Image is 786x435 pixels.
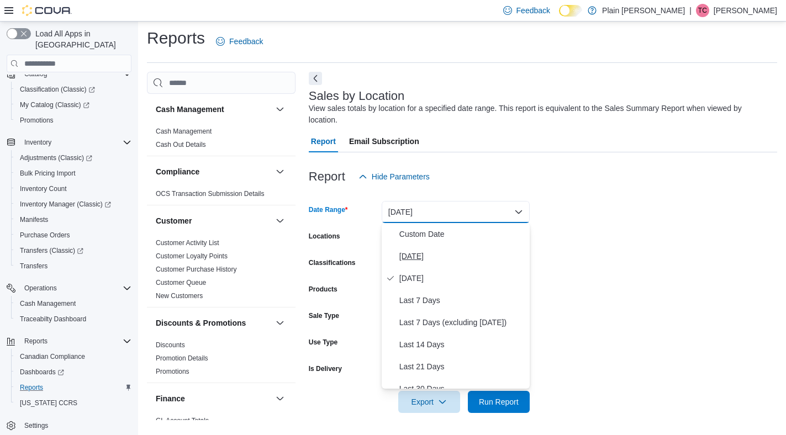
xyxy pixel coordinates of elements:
span: Purchase Orders [15,229,131,242]
a: Customer Activity List [156,239,219,247]
a: GL Account Totals [156,417,209,425]
a: Classification (Classic) [11,82,136,97]
a: Cash Management [156,128,212,135]
a: [US_STATE] CCRS [15,396,82,410]
span: Inventory Manager (Classic) [20,200,111,209]
span: Adjustments (Classic) [15,151,131,165]
span: Settings [24,421,48,430]
p: [PERSON_NAME] [714,4,777,17]
button: Reports [20,335,52,348]
button: Operations [20,282,61,295]
span: Traceabilty Dashboard [15,312,131,326]
a: Inventory Manager (Classic) [15,198,115,211]
button: Inventory [20,136,56,149]
button: Customer [156,215,271,226]
span: Cash Management [20,299,76,308]
a: Adjustments (Classic) [11,150,136,166]
p: Plain [PERSON_NAME] [602,4,685,17]
span: Load All Apps in [GEOGRAPHIC_DATA] [31,28,131,50]
span: Cash Out Details [156,140,206,149]
span: My Catalog (Classic) [15,98,131,112]
button: Canadian Compliance [11,349,136,364]
label: Classifications [309,258,356,267]
span: Custom Date [399,227,525,241]
span: Feedback [229,36,263,47]
label: Sale Type [309,311,339,320]
button: Purchase Orders [11,227,136,243]
button: Operations [2,280,136,296]
a: Traceabilty Dashboard [15,312,91,326]
h3: Sales by Location [309,89,405,103]
span: Customer Loyalty Points [156,252,228,261]
span: Last 7 Days [399,294,525,307]
a: Classification (Classic) [15,83,99,96]
span: Cash Management [15,297,131,310]
button: Hide Parameters [354,166,434,188]
span: Last 7 Days (excluding [DATE]) [399,316,525,329]
span: Transfers (Classic) [20,246,83,255]
span: Dashboards [15,365,131,379]
span: Operations [20,282,131,295]
a: Manifests [15,213,52,226]
span: Email Subscription [349,130,419,152]
label: Products [309,285,337,294]
span: Promotions [156,367,189,376]
button: Finance [273,392,287,405]
span: OCS Transaction Submission Details [156,189,265,198]
a: Dashboards [11,364,136,380]
label: Use Type [309,338,337,347]
span: Report [311,130,336,152]
a: Inventory Manager (Classic) [11,197,136,212]
button: [DATE] [382,201,530,223]
span: Traceabilty Dashboard [20,315,86,323]
button: Discounts & Promotions [156,317,271,328]
a: Customer Loyalty Points [156,252,228,260]
span: Operations [24,284,57,293]
span: Run Report [479,396,519,407]
a: My Catalog (Classic) [11,97,136,113]
span: Settings [20,418,131,432]
button: Traceabilty Dashboard [11,311,136,327]
div: Select listbox [382,223,530,389]
span: Classification (Classic) [20,85,95,94]
span: [DATE] [399,250,525,263]
a: Reports [15,381,48,394]
span: Manifests [15,213,131,226]
button: Promotions [11,113,136,128]
button: Run Report [468,391,530,413]
input: Dark Mode [559,5,582,17]
span: Reports [24,337,48,346]
span: Inventory Manager (Classic) [15,198,131,211]
a: Customer Queue [156,279,206,287]
span: Inventory [24,138,51,147]
button: Bulk Pricing Import [11,166,136,181]
span: My Catalog (Classic) [20,100,89,109]
button: Reports [2,333,136,349]
span: Customer Queue [156,278,206,287]
a: Discounts [156,341,185,349]
span: Transfers [15,259,131,273]
h3: Cash Management [156,104,224,115]
span: Last 14 Days [399,338,525,351]
span: Reports [20,383,43,392]
span: Manifests [20,215,48,224]
div: Customer [147,236,296,307]
a: Promotions [15,114,58,127]
span: Discounts [156,341,185,349]
a: Inventory Count [15,182,71,195]
span: Cash Management [156,127,212,136]
span: Feedback [516,5,550,16]
button: Export [398,391,460,413]
span: Last 21 Days [399,360,525,373]
span: Classification (Classic) [15,83,131,96]
button: Inventory [2,135,136,150]
span: Hide Parameters [372,171,430,182]
button: Compliance [156,166,271,177]
button: Inventory Count [11,181,136,197]
div: Discounts & Promotions [147,338,296,383]
span: [US_STATE] CCRS [20,399,77,407]
a: Transfers (Classic) [15,244,88,257]
label: Is Delivery [309,364,342,373]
